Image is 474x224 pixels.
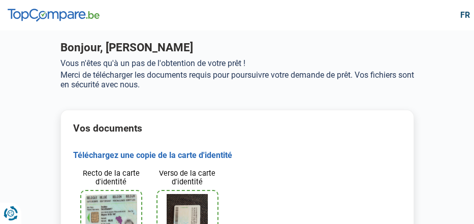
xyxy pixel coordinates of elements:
label: Verso de la carte d'identité [157,169,217,187]
div: fr [454,10,466,20]
p: Merci de télécharger les documents requis pour poursuivre votre demande de prêt. Vos fichiers son... [60,70,414,89]
label: Recto de la carte d'identité [81,169,141,187]
p: Vous n'êtes qu'à un pas de l'obtention de votre prêt ! [60,58,414,68]
h1: Bonjour, [PERSON_NAME] [60,41,414,54]
img: TopCompare.be [8,9,100,22]
h3: Téléchargez une copie de la carte d'identité [73,150,401,161]
h2: Vos documents [73,122,401,134]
